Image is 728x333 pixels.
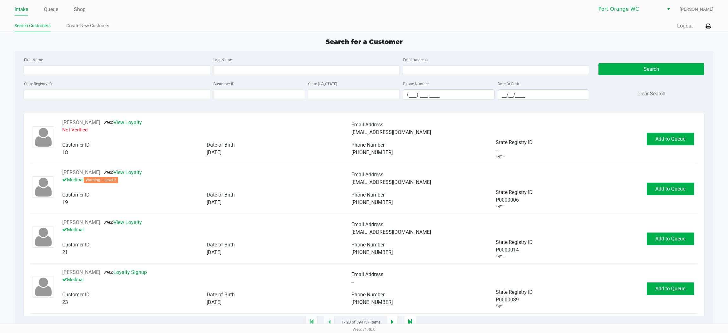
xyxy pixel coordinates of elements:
a: Shop [74,5,86,14]
span: P0000014 [496,246,519,254]
label: First Name [24,57,43,63]
span: Phone Number [351,142,385,148]
label: State [US_STATE] [308,81,337,87]
span: -- [351,279,354,285]
app-submit-button: Move to first page [306,316,318,329]
label: Last Name [213,57,232,63]
a: Create New Customer [66,22,109,30]
div: Exp: -- [496,154,505,159]
label: Email Address [403,57,428,63]
span: Customer ID [62,292,90,298]
button: Select [664,3,673,15]
span: [EMAIL_ADDRESS][DOMAIN_NAME] [351,129,431,135]
app-submit-button: Move to last page [404,316,416,329]
span: Add to Queue [655,236,685,242]
button: See customer info [62,219,100,226]
span: [PERSON_NAME] [680,6,713,13]
span: Email Address [351,271,383,277]
a: Intake [15,5,28,14]
span: Port Orange WC [598,5,660,13]
span: [DATE] [207,149,221,155]
span: [EMAIL_ADDRESS][DOMAIN_NAME] [351,179,431,185]
button: Add to Queue [647,282,694,295]
a: Search Customers [15,22,51,30]
span: Date of Birth [207,242,235,248]
span: State Registry ID [496,289,533,295]
div: Exp: -- [496,304,505,309]
span: State Registry ID [496,139,533,145]
span: Add to Queue [655,286,685,292]
span: [EMAIL_ADDRESS][DOMAIN_NAME] [351,229,431,235]
kendo-maskedtextbox: Format: MM/DD/YYYY [498,89,589,100]
kendo-maskedtextbox: Format: (999) 999-9999 [403,89,494,100]
span: 19 [62,199,68,205]
button: Add to Queue [647,133,694,145]
span: Email Address [351,172,383,178]
span: Customer ID [62,142,90,148]
p: Not Verified [62,126,351,134]
span: Phone Number [351,192,385,198]
p: Medical [62,176,351,184]
span: Customer ID [62,192,90,198]
span: Add to Queue [655,136,685,142]
span: [DATE] [207,199,221,205]
span: State Registry ID [496,239,533,245]
span: P0000006 [496,196,519,204]
button: See customer info [62,119,100,126]
label: State Registry ID [24,81,52,87]
label: Phone Number [403,81,429,87]
button: See customer info [62,169,100,176]
span: Date of Birth [207,192,235,198]
span: Email Address [351,122,383,128]
span: Search for a Customer [326,38,403,45]
app-submit-button: Next [387,316,398,329]
a: Loyalty Signup [104,269,147,275]
div: Exp: -- [496,204,505,209]
span: Customer ID [62,242,90,248]
span: Warning – Level 2 [84,177,118,183]
span: 1 - 20 of 894737 items [341,319,381,325]
span: [PHONE_NUMBER] [351,149,393,155]
span: Phone Number [351,292,385,298]
span: [PHONE_NUMBER] [351,299,393,305]
span: Email Address [351,221,383,227]
span: Web: v1.40.0 [353,327,375,332]
input: Format: (999) 999-9999 [403,90,494,100]
a: View Loyalty [104,119,142,125]
span: P0000039 [496,296,519,304]
span: Phone Number [351,242,385,248]
span: Date of Birth [207,142,235,148]
span: 21 [62,249,68,255]
button: Search [598,63,704,75]
span: State Registry ID [496,189,533,195]
span: [DATE] [207,299,221,305]
input: Format: MM/DD/YYYY [498,90,589,100]
button: Logout [677,22,693,30]
button: Add to Queue [647,183,694,195]
span: Date of Birth [207,292,235,298]
span: [PHONE_NUMBER] [351,249,393,255]
a: View Loyalty [104,219,142,225]
span: -- [496,146,498,154]
app-submit-button: Previous [324,316,335,329]
p: Medical [62,226,351,233]
a: Queue [44,5,58,14]
button: Add to Queue [647,233,694,245]
span: 18 [62,149,68,155]
button: Clear Search [637,90,665,98]
span: [DATE] [207,249,221,255]
span: Add to Queue [655,186,685,192]
span: 23 [62,299,68,305]
span: [PHONE_NUMBER] [351,199,393,205]
label: Customer ID [213,81,234,87]
button: See customer info [62,269,100,276]
div: Exp: -- [496,254,505,259]
p: Medical [62,276,351,283]
label: Date Of Birth [498,81,519,87]
a: View Loyalty [104,169,142,175]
